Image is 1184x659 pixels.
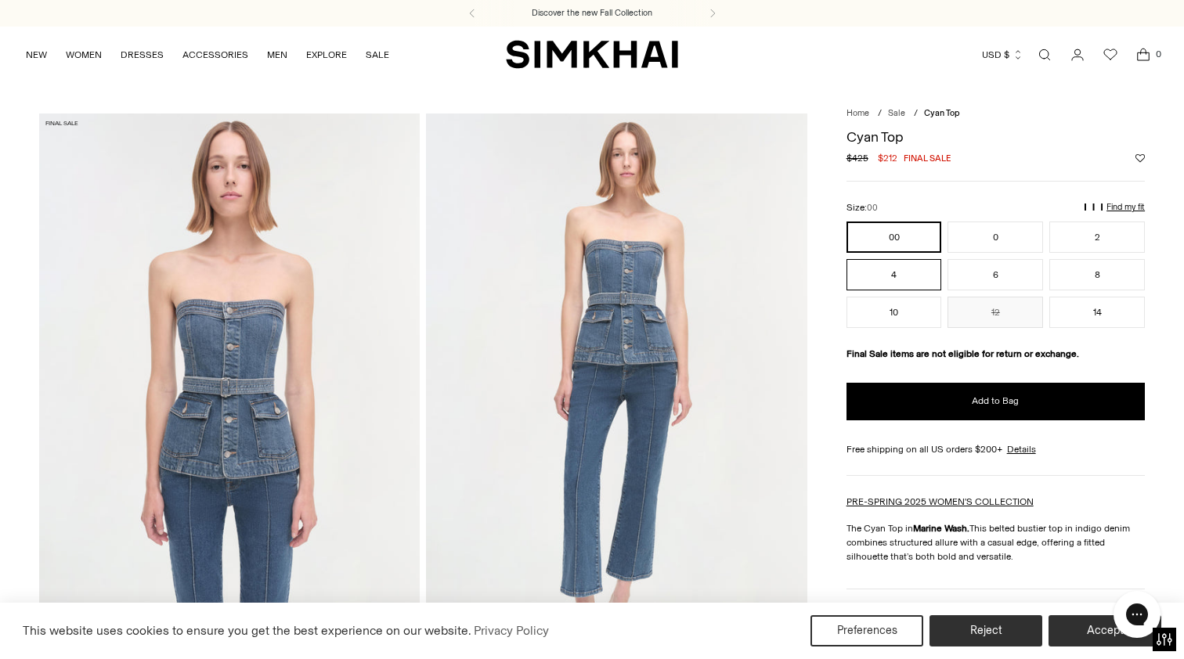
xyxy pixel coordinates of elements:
[846,496,1034,507] a: PRE-SPRING 2025 WOMEN'S COLLECTION
[26,38,47,72] a: NEW
[1095,39,1126,70] a: Wishlist
[182,38,248,72] a: ACCESSORIES
[846,521,1145,564] p: The Cyan Top in This belted bustier top in indigo denim combines structured allure with a casual ...
[948,259,1043,290] button: 6
[948,221,1043,253] button: 0
[23,623,471,638] span: This website uses cookies to ensure you get the best experience on our website.
[846,259,942,290] button: 4
[1049,615,1161,646] button: Accept
[846,221,942,253] button: 00
[846,383,1145,420] button: Add to Bag
[1049,221,1145,253] button: 2
[66,38,102,72] a: WOMEN
[948,297,1043,328] button: 12
[846,151,868,165] s: $425
[878,151,897,165] span: $212
[13,600,157,646] iframe: Sign Up via Text for Offers
[1029,39,1060,70] a: Open search modal
[867,203,878,213] span: 00
[846,107,1145,121] nav: breadcrumbs
[1007,442,1036,456] a: Details
[846,200,878,215] label: Size:
[1151,47,1165,61] span: 0
[121,38,164,72] a: DRESSES
[878,107,882,121] div: /
[267,38,287,72] a: MEN
[471,619,551,643] a: Privacy Policy (opens in a new tab)
[1062,39,1093,70] a: Go to the account page
[914,107,918,121] div: /
[924,108,960,118] span: Cyan Top
[846,348,1079,359] strong: Final Sale items are not eligible for return or exchange.
[1106,585,1168,643] iframe: Gorgias live chat messenger
[1049,297,1145,328] button: 14
[846,442,1145,456] div: Free shipping on all US orders $200+
[1128,39,1159,70] a: Open cart modal
[532,7,652,20] a: Discover the new Fall Collection
[1049,259,1145,290] button: 8
[846,297,942,328] button: 10
[846,589,1145,629] button: Size & Fit
[1135,153,1145,163] button: Add to Wishlist
[972,394,1019,408] span: Add to Bag
[982,38,1023,72] button: USD $
[506,39,678,70] a: SIMKHAI
[888,108,905,118] a: Sale
[846,130,1145,144] h1: Cyan Top
[846,108,869,118] a: Home
[306,38,347,72] a: EXPLORE
[913,523,969,534] strong: Marine Wash.
[930,615,1042,646] button: Reject
[366,38,389,72] a: SALE
[810,615,923,646] button: Preferences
